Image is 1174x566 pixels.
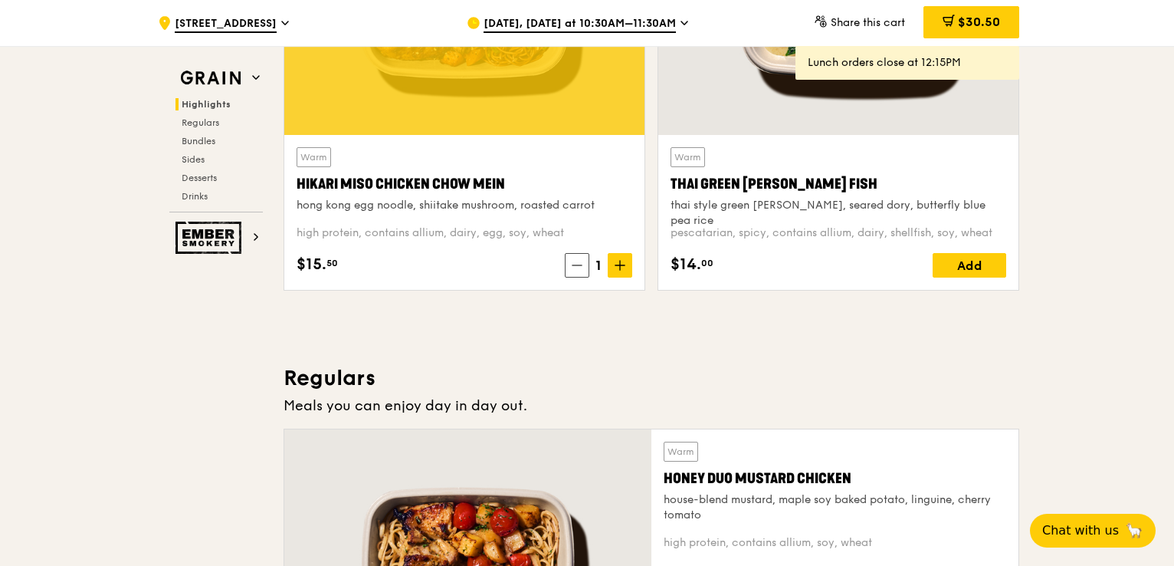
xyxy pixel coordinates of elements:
[958,15,1000,29] span: $30.50
[671,225,1006,241] div: pescatarian, spicy, contains allium, dairy, shellfish, soy, wheat
[297,253,326,276] span: $15.
[175,16,277,33] span: [STREET_ADDRESS]
[484,16,676,33] span: [DATE], [DATE] at 10:30AM–11:30AM
[664,492,1006,523] div: house-blend mustard, maple soy baked potato, linguine, cherry tomato
[182,136,215,146] span: Bundles
[1125,522,1143,540] span: 🦙
[1030,514,1156,548] button: Chat with us🦙
[182,99,231,110] span: Highlights
[182,173,217,183] span: Desserts
[1042,522,1119,540] span: Chat with us
[671,173,1006,195] div: Thai Green [PERSON_NAME] Fish
[297,225,632,241] div: high protein, contains allium, dairy, egg, soy, wheat
[297,173,632,195] div: Hikari Miso Chicken Chow Mein
[182,154,205,165] span: Sides
[297,147,331,167] div: Warm
[175,64,246,92] img: Grain web logo
[664,468,1006,489] div: Honey Duo Mustard Chicken
[808,55,1007,71] div: Lunch orders close at 12:15PM
[589,255,608,276] span: 1
[297,198,632,213] div: hong kong egg noodle, shiitake mushroom, roasted carrot
[326,257,338,269] span: 50
[182,117,219,128] span: Regulars
[284,364,1019,392] h3: Regulars
[933,253,1006,278] div: Add
[284,395,1019,416] div: Meals you can enjoy day in day out.
[671,198,1006,229] div: thai style green [PERSON_NAME], seared dory, butterfly blue pea rice
[671,147,705,167] div: Warm
[671,253,701,276] span: $14.
[831,16,905,29] span: Share this cart
[175,222,246,254] img: Ember Smokery web logo
[664,442,698,462] div: Warm
[664,535,1006,551] div: high protein, contains allium, soy, wheat
[701,257,713,269] span: 00
[182,191,208,202] span: Drinks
